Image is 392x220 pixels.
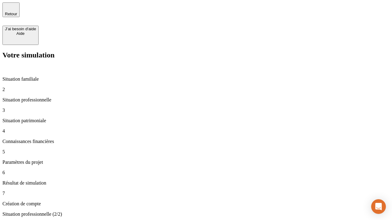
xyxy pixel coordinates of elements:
span: Retour [5,12,17,16]
p: 5 [2,149,390,155]
div: Aide [5,31,36,36]
p: 3 [2,108,390,113]
p: Situation professionnelle (2/2) [2,211,390,217]
p: Résultat de simulation [2,180,390,186]
p: Situation patrimoniale [2,118,390,123]
p: Création de compte [2,201,390,207]
p: 2 [2,87,390,92]
p: Situation professionnelle [2,97,390,103]
p: 7 [2,191,390,196]
h2: Votre simulation [2,51,390,59]
p: 6 [2,170,390,175]
p: Paramètres du projet [2,159,390,165]
p: 4 [2,128,390,134]
div: J’ai besoin d'aide [5,27,36,31]
button: J’ai besoin d'aideAide [2,26,39,45]
div: Ouvrir le Messenger Intercom [371,199,386,214]
p: Situation familiale [2,76,390,82]
button: Retour [2,2,20,17]
p: Connaissances financières [2,139,390,144]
